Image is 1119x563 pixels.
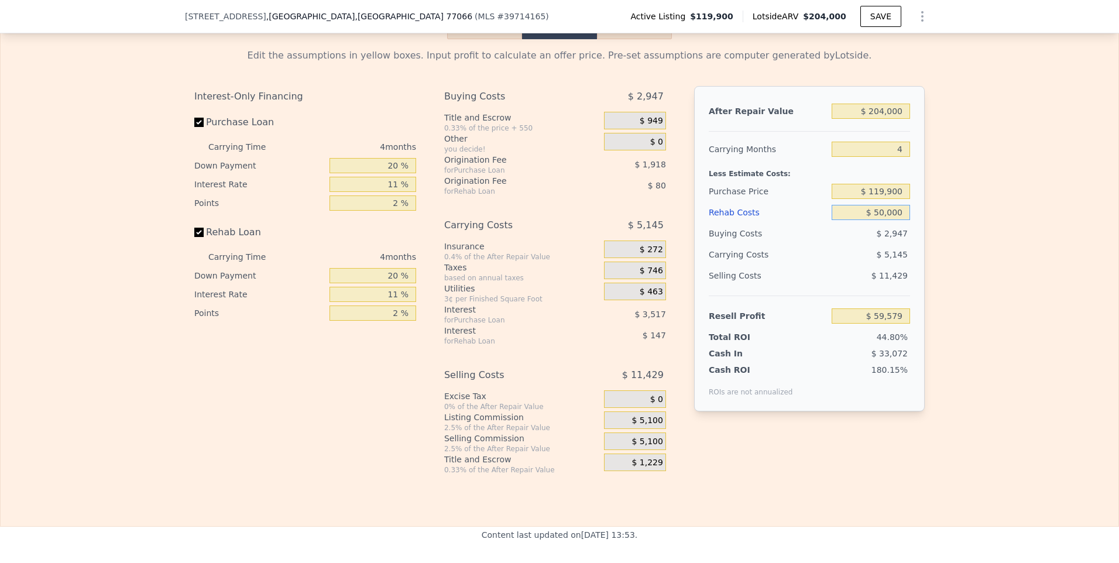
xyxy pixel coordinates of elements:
div: Carrying Time [208,138,284,156]
div: Title and Escrow [444,454,599,465]
span: $ 949 [640,116,663,126]
button: Show Options [911,5,934,28]
div: for Purchase Loan [444,315,575,325]
div: for Rehab Loan [444,187,575,196]
div: Utilities [444,283,599,294]
div: Interest [444,325,575,337]
span: $204,000 [803,12,846,21]
span: $ 11,429 [622,365,664,386]
div: 0.4% of the After Repair Value [444,252,599,262]
div: Purchase Price [709,181,827,202]
div: Origination Fee [444,154,575,166]
div: After Repair Value [709,101,827,122]
span: Active Listing [630,11,690,22]
span: $ 1,229 [631,458,663,468]
span: $ 463 [640,287,663,297]
div: Origination Fee [444,175,575,187]
div: Carrying Months [709,139,827,160]
div: based on annual taxes [444,273,599,283]
div: Points [194,304,325,322]
div: 2.5% of the After Repair Value [444,423,599,432]
label: Purchase Loan [194,112,325,133]
div: Title and Escrow [444,112,599,123]
div: Carrying Costs [709,244,782,265]
span: $ 1,918 [634,160,665,169]
span: 44.80% [877,332,908,342]
div: Selling Costs [444,365,575,386]
div: Selling Costs [709,265,827,286]
span: $ 2,947 [628,86,664,107]
div: Interest Rate [194,175,325,194]
span: $ 0 [650,394,663,405]
span: $ 5,145 [877,250,908,259]
div: for Rehab Loan [444,337,575,346]
div: Rehab Costs [709,202,827,223]
div: Selling Commission [444,432,599,444]
span: $ 5,100 [631,416,663,426]
span: $ 5,145 [628,215,664,236]
div: Other [444,133,599,145]
span: $ 272 [640,245,663,255]
span: # 39714165 [497,12,545,21]
div: ROIs are not annualized [709,376,793,397]
input: Rehab Loan [194,228,204,237]
span: $ 746 [640,266,663,276]
div: Carrying Costs [444,215,575,236]
input: Purchase Loan [194,118,204,127]
span: Lotside ARV [753,11,803,22]
button: SAVE [860,6,901,27]
div: for Purchase Loan [444,166,575,175]
div: 4 months [289,138,416,156]
div: 0% of the After Repair Value [444,402,599,411]
div: Buying Costs [709,223,827,244]
div: ( ) [475,11,549,22]
span: $ 11,429 [871,271,908,280]
div: Carrying Time [208,248,284,266]
span: $119,900 [690,11,733,22]
span: $ 3,517 [634,310,665,319]
span: $ 80 [648,181,666,190]
div: Excise Tax [444,390,599,402]
div: Taxes [444,262,599,273]
div: Insurance [444,241,599,252]
div: Interest Rate [194,285,325,304]
div: 0.33% of the price + 550 [444,123,599,133]
div: 2.5% of the After Repair Value [444,444,599,454]
div: you decide! [444,145,599,154]
div: Interest-Only Financing [194,86,416,107]
div: Less Estimate Costs: [709,160,910,181]
label: Rehab Loan [194,222,325,243]
div: Edit the assumptions in yellow boxes. Input profit to calculate an offer price. Pre-set assumptio... [194,49,925,63]
span: $ 2,947 [877,229,908,238]
span: MLS [478,12,495,21]
div: Total ROI [709,331,782,343]
div: 3¢ per Finished Square Foot [444,294,599,304]
div: Buying Costs [444,86,575,107]
span: , [GEOGRAPHIC_DATA] [266,11,472,22]
span: $ 5,100 [631,437,663,447]
span: 180.15% [871,365,908,375]
div: Cash In [709,348,782,359]
span: $ 33,072 [871,349,908,358]
span: $ 147 [643,331,666,340]
div: Interest [444,304,575,315]
div: Down Payment [194,156,325,175]
div: Points [194,194,325,212]
div: Cash ROI [709,364,793,376]
div: Listing Commission [444,411,599,423]
div: Down Payment [194,266,325,285]
div: 4 months [289,248,416,266]
span: , [GEOGRAPHIC_DATA] 77066 [355,12,472,21]
div: 0.33% of the After Repair Value [444,465,599,475]
span: $ 0 [650,137,663,147]
div: Resell Profit [709,305,827,327]
span: [STREET_ADDRESS] [185,11,266,22]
